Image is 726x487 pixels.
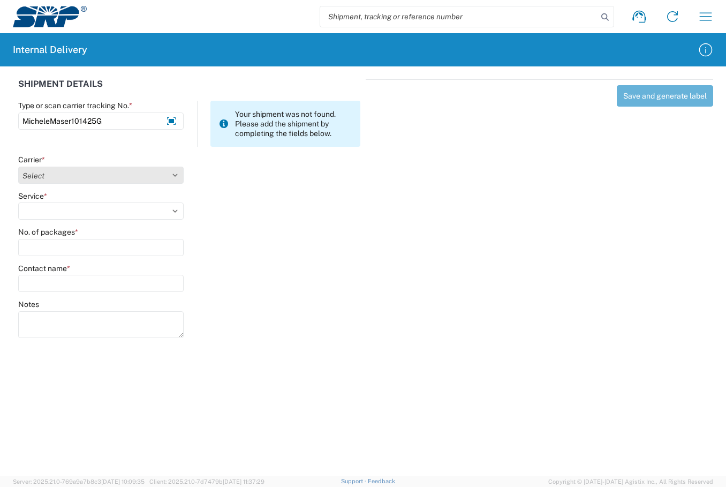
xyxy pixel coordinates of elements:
[235,109,352,138] span: Your shipment was not found. Please add the shipment by completing the fields below.
[341,478,368,484] a: Support
[13,6,87,27] img: srp
[18,264,70,273] label: Contact name
[548,477,713,486] span: Copyright © [DATE]-[DATE] Agistix Inc., All Rights Reserved
[320,6,598,27] input: Shipment, tracking or reference number
[101,478,145,485] span: [DATE] 10:09:35
[18,155,45,164] label: Carrier
[18,299,39,309] label: Notes
[18,79,360,101] div: SHIPMENT DETAILS
[13,478,145,485] span: Server: 2025.21.0-769a9a7b8c3
[18,191,47,201] label: Service
[18,101,132,110] label: Type or scan carrier tracking No.
[149,478,264,485] span: Client: 2025.21.0-7d7479b
[223,478,264,485] span: [DATE] 11:37:29
[368,478,395,484] a: Feedback
[13,43,87,56] h2: Internal Delivery
[18,227,78,237] label: No. of packages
